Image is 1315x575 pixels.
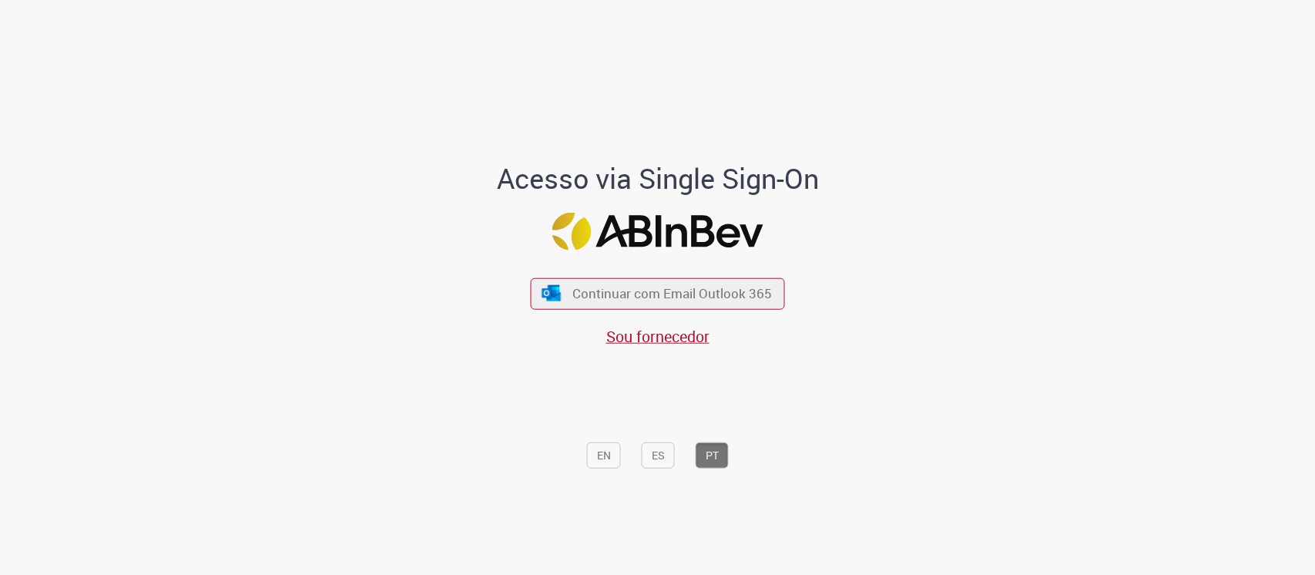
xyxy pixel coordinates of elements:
[642,442,675,468] button: ES
[552,212,763,250] img: Logo ABInBev
[444,163,871,194] h1: Acesso via Single Sign-On
[540,285,562,301] img: ícone Azure/Microsoft 360
[587,442,621,468] button: EN
[531,277,785,309] button: ícone Azure/Microsoft 360 Continuar com Email Outlook 365
[696,442,729,468] button: PT
[606,325,709,346] a: Sou fornecedor
[572,284,772,302] span: Continuar com Email Outlook 365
